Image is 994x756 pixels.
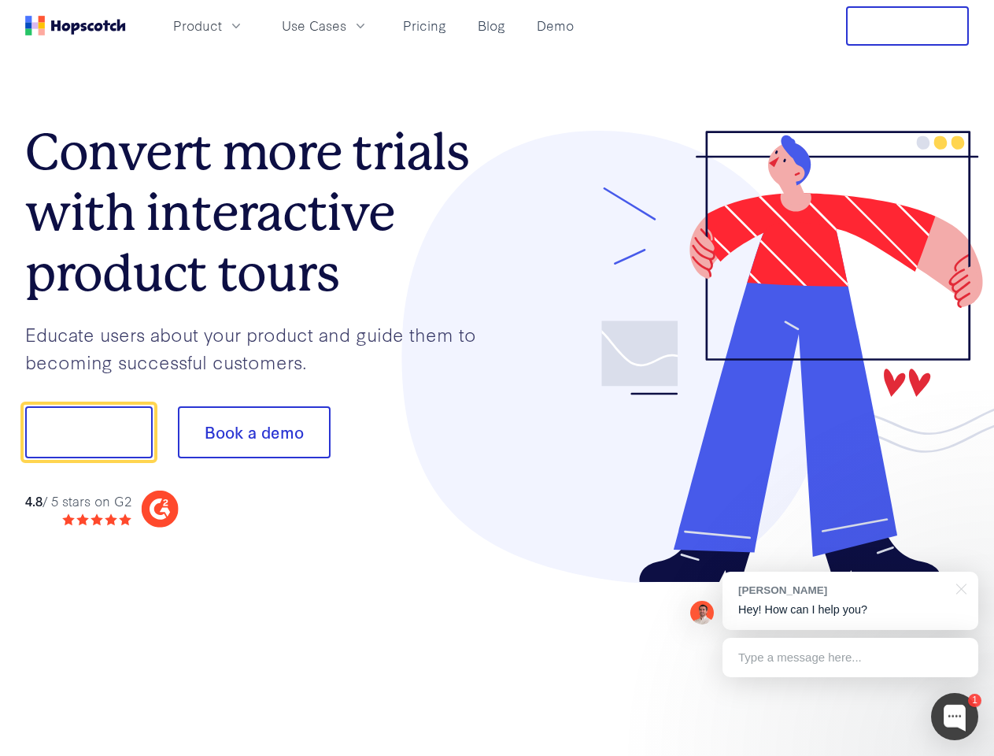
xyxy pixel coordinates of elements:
img: Mark Spera [690,601,714,624]
div: Type a message here... [722,638,978,677]
button: Free Trial [846,6,969,46]
button: Show me! [25,406,153,458]
div: [PERSON_NAME] [738,583,947,598]
p: Educate users about your product and guide them to becoming successful customers. [25,321,497,375]
a: Blog [471,13,512,39]
a: Demo [530,13,580,39]
strong: 4.8 [25,491,42,510]
a: Pricing [397,13,453,39]
span: Product [173,16,222,35]
div: 1 [968,694,981,707]
p: Hey! How can I help you? [738,602,963,618]
h1: Convert more trials with interactive product tours [25,122,497,303]
button: Product [164,13,253,39]
span: Use Cases [282,16,346,35]
button: Book a demo [178,406,331,458]
button: Use Cases [272,13,378,39]
a: Home [25,16,126,35]
div: / 5 stars on G2 [25,491,131,511]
